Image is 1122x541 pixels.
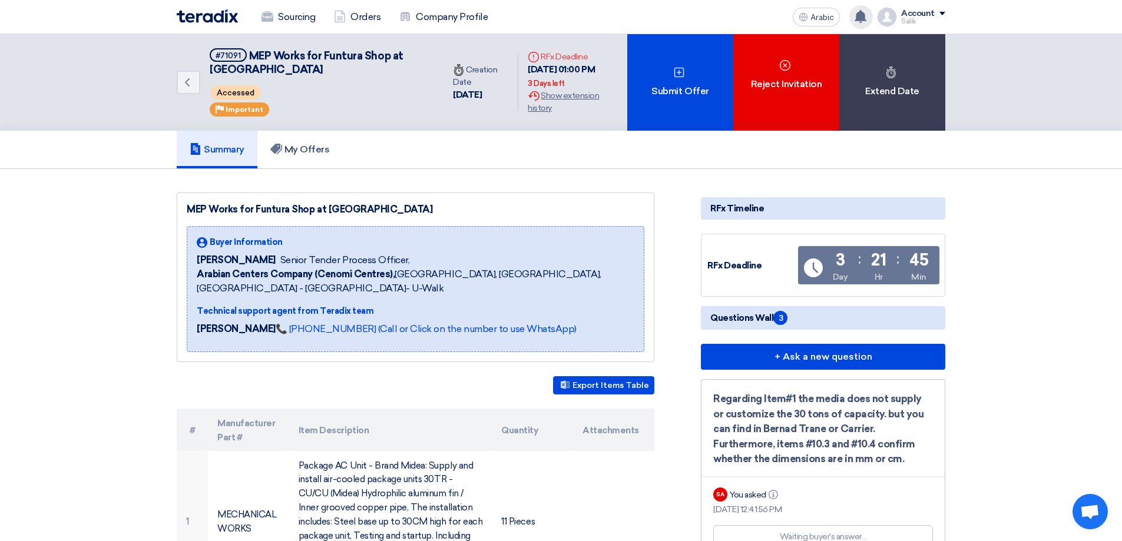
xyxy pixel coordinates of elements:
[350,11,380,22] font: Orders
[572,381,649,391] font: Export Items Table
[528,91,599,113] font: Show extension history
[865,85,919,97] font: Extend Date
[187,204,432,215] font: MEP Works for Funtura Shop at [GEOGRAPHIC_DATA]
[197,306,373,316] font: Technical support agent from Teradix team
[177,9,238,23] img: Teradix logo
[257,131,343,168] a: My Offers
[878,8,896,26] img: profile_test.png
[204,144,244,155] font: Summary
[730,490,766,500] font: You asked
[901,18,916,25] font: Salik
[197,268,395,280] font: Arabian Centers Company (Cenomi Centres),
[416,11,488,22] font: Company Profile
[751,78,822,89] font: Reject Invitation
[453,65,497,87] font: Creation Date
[875,272,883,282] font: Hr
[896,250,899,267] font: :
[858,250,861,267] font: :
[216,51,241,60] font: #71091
[210,237,283,247] font: Buyer Information
[453,89,482,100] font: [DATE]
[553,376,654,394] button: Export Items Table
[871,250,886,270] font: 21
[299,425,369,436] font: Item Description
[713,505,782,515] font: [DATE] 12:41:56 PM
[186,516,189,527] font: 1
[701,344,945,370] button: + Ask a new question
[528,79,565,88] font: 3 Days left
[836,250,845,270] font: 3
[1073,494,1108,529] a: Open chat
[582,425,639,436] font: Attachments
[775,351,872,362] font: + Ask a new question
[901,8,935,18] font: Account
[909,250,928,270] font: 45
[197,323,276,334] font: [PERSON_NAME]
[833,272,848,282] font: Day
[190,425,196,436] font: #
[197,268,601,294] font: [GEOGRAPHIC_DATA], [GEOGRAPHIC_DATA], [GEOGRAPHIC_DATA] - [GEOGRAPHIC_DATA]- U-Walk
[713,393,924,464] font: Regarding Item#1 the media does not supply or customize the 30 tons of capacity. but you can find...
[217,418,275,443] font: Manufacturer Part #
[793,8,840,26] button: Arabic
[217,509,276,534] font: MECHANICAL WORKS
[284,144,330,155] font: My Offers
[541,52,588,62] font: RFx Deadline
[716,491,724,497] font: SA
[710,313,773,323] font: Questions Wall
[210,48,429,77] h5: MEP Works for Funtura Shop at Al-Ahsa Mall
[325,4,390,30] a: Orders
[280,254,410,265] font: Senior Tender Process Officer,
[276,323,577,334] a: 📞 [PHONE_NUMBER] (Call or Click on the number to use WhatsApp)
[779,313,783,323] font: 3
[197,254,276,265] font: [PERSON_NAME]
[710,203,764,214] font: RFx Timeline
[501,516,535,527] font: 11 Pieces
[210,49,403,76] font: MEP Works for Funtura Shop at [GEOGRAPHIC_DATA]
[810,12,834,22] font: Arabic
[177,131,257,168] a: Summary
[217,89,254,98] font: Accessed
[707,260,762,271] font: RFx Deadline
[651,85,709,97] font: Submit Offer
[226,105,263,114] font: Important
[528,64,595,75] font: [DATE] 01:00 PM
[252,4,325,30] a: Sourcing
[278,11,315,22] font: Sourcing
[501,425,538,436] font: Quantity
[911,272,926,282] font: Min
